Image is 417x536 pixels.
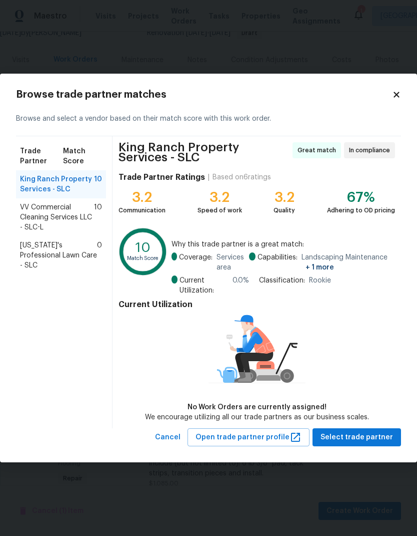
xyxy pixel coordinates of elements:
[232,276,249,296] span: 0.0 %
[305,264,334,271] span: + 1 more
[197,205,242,215] div: Speed of work
[259,276,305,286] span: Classification:
[94,174,102,194] span: 10
[309,276,331,286] span: Rookie
[20,202,94,232] span: VV Commercial Cleaning Services LLC - SLC-L
[135,240,150,254] text: 10
[197,192,242,202] div: 3.2
[257,252,297,273] span: Capabilities:
[273,192,295,202] div: 3.2
[312,428,401,447] button: Select trade partner
[20,174,94,194] span: King Ranch Property Services - SLC
[327,205,395,215] div: Adhering to OD pricing
[179,276,228,296] span: Current Utilization:
[179,252,212,273] span: Coverage:
[20,146,63,166] span: Trade Partner
[187,428,309,447] button: Open trade partner profile
[273,205,295,215] div: Quality
[171,239,395,249] span: Why this trade partner is a great match:
[16,102,401,136] div: Browse and select a vendor based on their match score with this work order.
[118,192,165,202] div: 3.2
[16,90,392,100] h2: Browse trade partner matches
[118,300,395,310] h4: Current Utilization
[94,202,102,232] span: 10
[118,142,289,162] span: King Ranch Property Services - SLC
[297,145,340,155] span: Great match
[118,172,205,182] h4: Trade Partner Ratings
[327,192,395,202] div: 67%
[301,252,395,273] span: Landscaping Maintenance
[205,172,212,182] div: |
[349,145,394,155] span: In compliance
[195,431,301,444] span: Open trade partner profile
[145,402,369,412] div: No Work Orders are currently assigned!
[212,172,271,182] div: Based on 6 ratings
[97,240,102,271] span: 0
[20,240,97,271] span: [US_STATE]'s Professional Lawn Care - SLC
[127,255,159,261] text: Match Score
[63,146,102,166] span: Match Score
[151,428,184,447] button: Cancel
[118,205,165,215] div: Communication
[216,252,249,273] span: Services area
[320,431,393,444] span: Select trade partner
[145,412,369,422] div: We encourage utilizing all our trade partners as our business scales.
[155,431,180,444] span: Cancel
